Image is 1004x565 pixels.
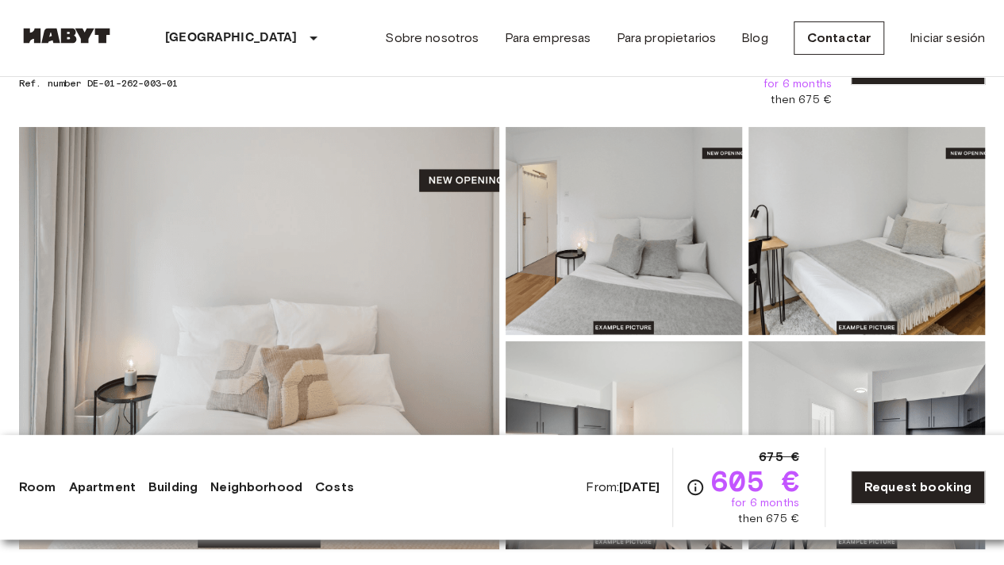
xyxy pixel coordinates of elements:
[731,495,799,511] span: for 6 months
[506,341,742,549] img: Picture of unit DE-01-262-003-01
[794,21,884,55] a: Contactar
[764,76,832,92] span: for 6 months
[504,29,590,48] a: Para empresas
[315,478,354,497] a: Costs
[738,511,799,527] span: then 675 €
[759,448,799,467] span: 675 €
[385,29,479,48] a: Sobre nosotros
[851,471,985,504] a: Request booking
[19,478,56,497] a: Room
[165,29,298,48] p: [GEOGRAPHIC_DATA]
[910,29,985,48] a: Iniciar sesión
[586,479,660,496] span: From:
[741,29,768,48] a: Blog
[748,341,985,549] img: Picture of unit DE-01-262-003-01
[210,478,302,497] a: Neighborhood
[711,467,799,495] span: 605 €
[19,28,114,44] img: Habyt
[148,478,198,497] a: Building
[19,76,310,90] span: Ref. number DE-01-262-003-01
[748,127,985,335] img: Picture of unit DE-01-262-003-01
[619,479,660,494] b: [DATE]
[616,29,716,48] a: Para propietarios
[771,92,832,108] span: then 675 €
[69,478,136,497] a: Apartment
[686,478,705,497] svg: Check cost overview for full price breakdown. Please note that discounts apply to new joiners onl...
[506,127,742,335] img: Picture of unit DE-01-262-003-01
[19,127,499,549] img: Marketing picture of unit DE-01-262-003-01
